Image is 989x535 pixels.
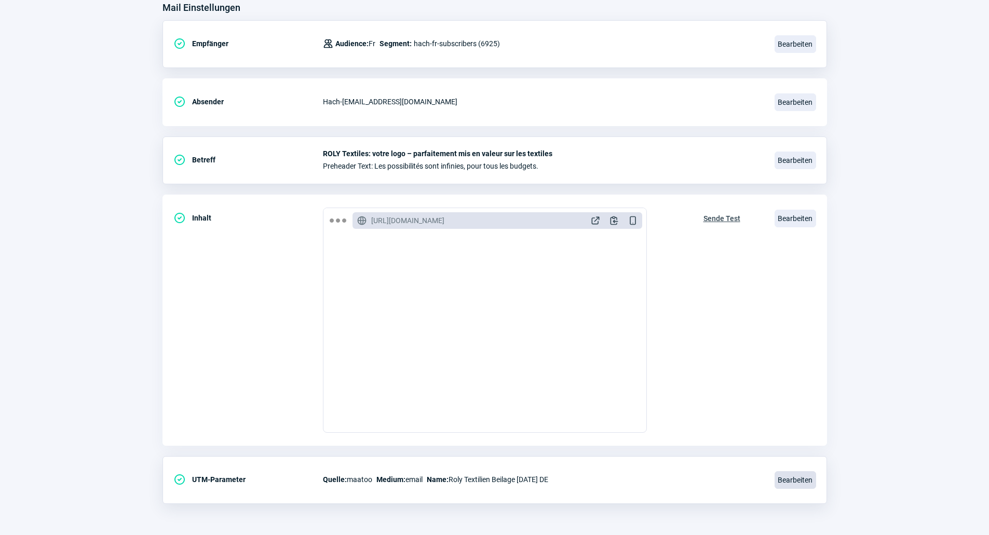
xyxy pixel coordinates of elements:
[775,210,816,227] span: Bearbeiten
[323,162,762,170] span: Preheader Text: Les possibilités sont infinies, pour tous les budgets.
[323,33,500,54] div: hach-fr-subscribers (6925)
[371,215,444,226] span: [URL][DOMAIN_NAME]
[323,475,347,484] span: Quelle:
[323,473,372,486] span: maatoo
[173,149,323,170] div: Betreff
[380,37,412,50] span: Segment:
[323,91,762,112] div: Hach - [EMAIL_ADDRESS][DOMAIN_NAME]
[335,37,375,50] span: Fr
[173,208,323,228] div: Inhalt
[693,208,751,227] button: Sende Test
[775,471,816,489] span: Bearbeiten
[335,39,369,48] span: Audience:
[427,473,548,486] span: Roly Textilien Beilage [DATE] DE
[173,91,323,112] div: Absender
[775,35,816,53] span: Bearbeiten
[703,210,740,227] span: Sende Test
[323,149,762,158] span: ROLY Textiles: votre logo – parfaitement mis en valeur sur les textiles
[775,93,816,111] span: Bearbeiten
[173,33,323,54] div: Empfänger
[376,475,405,484] span: Medium:
[427,475,449,484] span: Name:
[173,469,323,490] div: UTM-Parameter
[376,473,423,486] span: email
[775,152,816,169] span: Bearbeiten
